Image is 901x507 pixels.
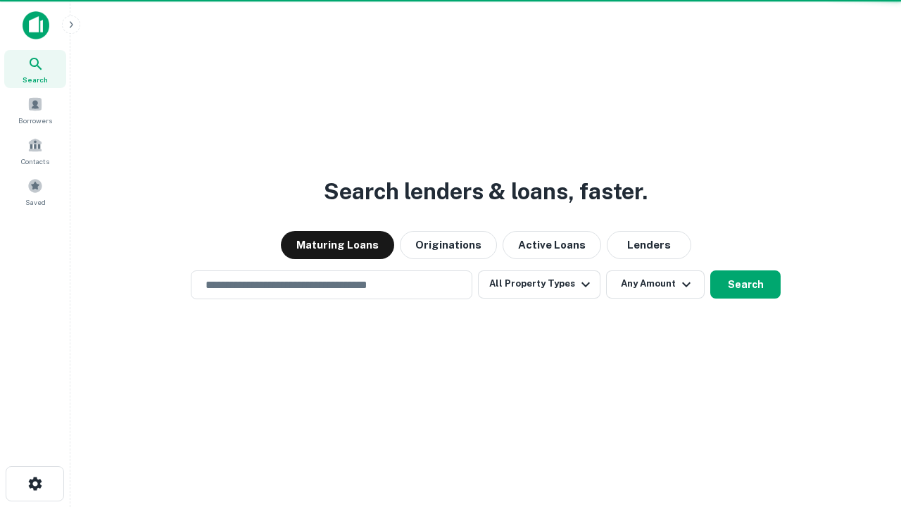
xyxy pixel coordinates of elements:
a: Contacts [4,132,66,170]
button: All Property Types [478,270,600,299]
a: Saved [4,173,66,211]
button: Maturing Loans [281,231,394,259]
a: Borrowers [4,91,66,129]
button: Search [710,270,781,299]
button: Active Loans [503,231,601,259]
a: Search [4,50,66,88]
span: Contacts [21,156,49,167]
iframe: Chat Widget [831,394,901,462]
button: Any Amount [606,270,705,299]
button: Lenders [607,231,691,259]
span: Search [23,74,48,85]
h3: Search lenders & loans, faster. [324,175,648,208]
img: capitalize-icon.png [23,11,49,39]
span: Borrowers [18,115,52,126]
span: Saved [25,196,46,208]
button: Originations [400,231,497,259]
